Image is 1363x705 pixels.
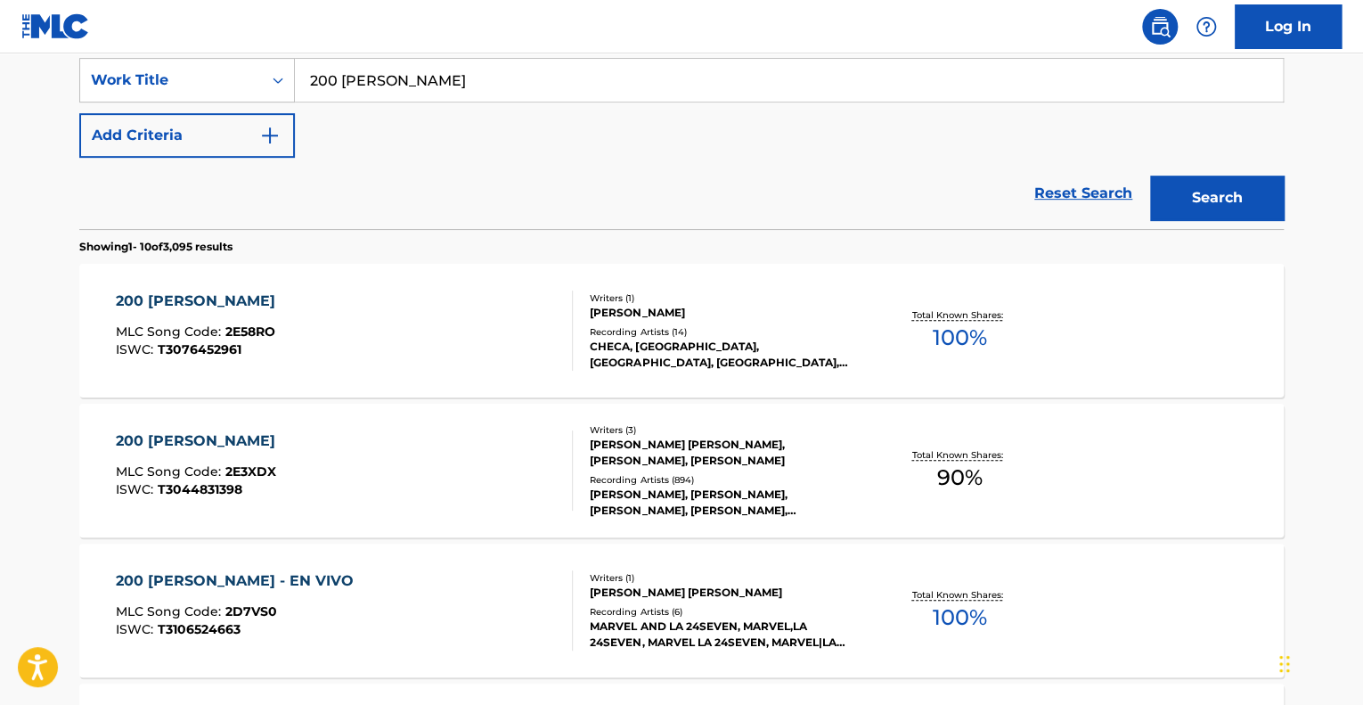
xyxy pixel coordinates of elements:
div: 200 [PERSON_NAME] - EN VIVO [116,570,363,592]
div: Writers ( 1 ) [590,571,859,585]
span: MLC Song Code : [116,324,225,340]
div: [PERSON_NAME] [590,305,859,321]
button: Search [1150,176,1284,220]
a: Reset Search [1025,174,1141,213]
div: Recording Artists ( 894 ) [590,473,859,487]
p: Total Known Shares: [911,448,1007,462]
img: MLC Logo [21,13,90,39]
span: 2D7VS0 [225,603,277,619]
span: ISWC : [116,481,158,497]
img: help [1196,16,1217,37]
div: Recording Artists ( 6 ) [590,605,859,619]
p: Showing 1 - 10 of 3,095 results [79,239,233,255]
a: Public Search [1142,9,1178,45]
span: MLC Song Code : [116,463,225,480]
div: [PERSON_NAME] [PERSON_NAME], [PERSON_NAME], [PERSON_NAME] [590,437,859,469]
span: T3106524663 [158,621,241,637]
span: 2E3XDX [225,463,276,480]
span: 100 % [932,322,986,354]
p: Total Known Shares: [911,588,1007,602]
img: 9d2ae6d4665cec9f34b9.svg [259,125,281,146]
span: T3076452961 [158,341,241,357]
span: 100 % [932,602,986,634]
div: [PERSON_NAME] [PERSON_NAME] [590,585,859,601]
div: Writers ( 3 ) [590,423,859,437]
div: Work Title [91,70,251,91]
img: search [1149,16,1171,37]
div: [PERSON_NAME], [PERSON_NAME], [PERSON_NAME], [PERSON_NAME], [PERSON_NAME] [590,487,859,519]
div: Recording Artists ( 14 ) [590,325,859,339]
a: 200 [PERSON_NAME]MLC Song Code:2E58ROISWC:T3076452961Writers (1)[PERSON_NAME]Recording Artists (1... [79,264,1284,398]
span: 90 % [936,462,982,494]
button: Add Criteria [79,113,295,158]
div: CHECA, [GEOGRAPHIC_DATA], [GEOGRAPHIC_DATA], [GEOGRAPHIC_DATA], [GEOGRAPHIC_DATA] [590,339,859,371]
a: 200 [PERSON_NAME] - EN VIVOMLC Song Code:2D7VS0ISWC:T3106524663Writers (1)[PERSON_NAME] [PERSON_N... [79,544,1284,677]
div: 200 [PERSON_NAME] [116,291,284,312]
form: Search Form [79,58,1284,229]
div: Drag [1279,637,1290,691]
span: ISWC : [116,621,158,637]
div: Help [1188,9,1224,45]
a: 200 [PERSON_NAME]MLC Song Code:2E3XDXISWC:T3044831398Writers (3)[PERSON_NAME] [PERSON_NAME], [PER... [79,404,1284,537]
div: 200 [PERSON_NAME] [116,430,284,452]
div: MARVEL AND LA 24SEVEN, MARVEL,LA 24SEVEN, MARVEL LA 24SEVEN, MARVEL|LA 24SEVEN, MARVEL,LA 24SEVEN [590,619,859,651]
span: ISWC : [116,341,158,357]
span: T3044831398 [158,481,242,497]
p: Total Known Shares: [911,308,1007,322]
span: 2E58RO [225,324,275,340]
iframe: Chat Widget [1274,619,1363,705]
div: Writers ( 1 ) [590,291,859,305]
a: Log In [1235,4,1342,49]
span: MLC Song Code : [116,603,225,619]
